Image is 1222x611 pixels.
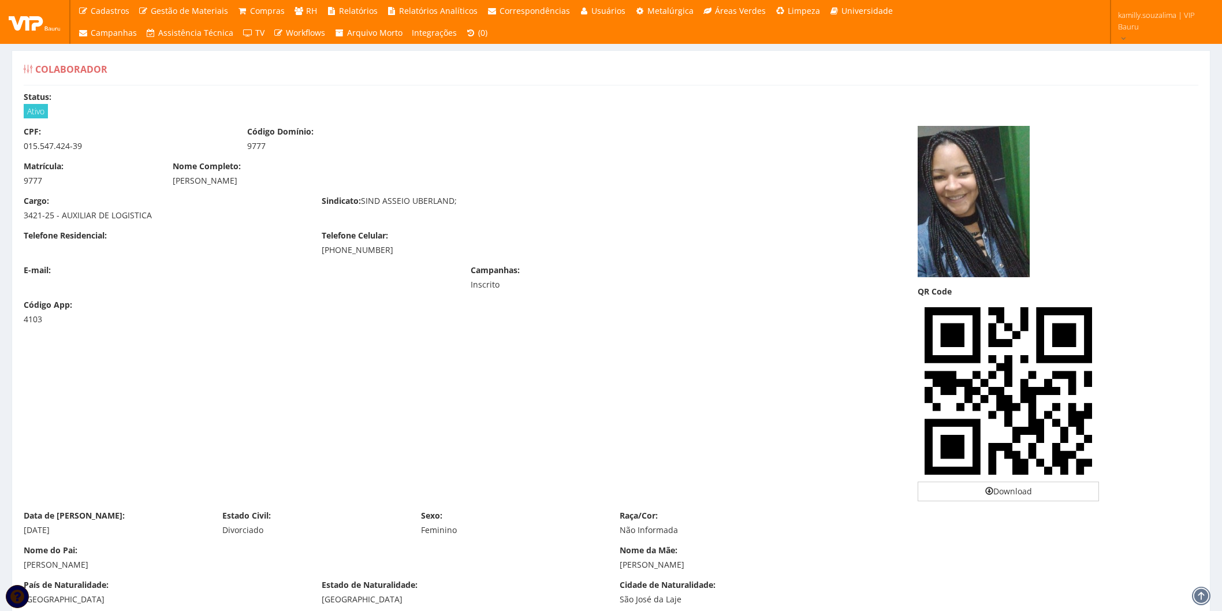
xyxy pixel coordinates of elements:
[238,22,269,44] a: TV
[339,5,378,16] span: Relatórios
[399,5,478,16] span: Relatórios Analíticos
[24,524,205,536] div: [DATE]
[322,195,361,207] label: Sindicato:
[24,195,49,207] label: Cargo:
[322,230,388,241] label: Telefone Celular:
[620,510,658,521] label: Raça/Cor:
[173,161,241,172] label: Nome Completo:
[91,5,129,16] span: Cadastros
[24,230,107,241] label: Telefone Residencial:
[24,264,51,276] label: E-mail:
[255,27,264,38] span: TV
[788,5,820,16] span: Limpeza
[306,5,317,16] span: RH
[173,175,751,187] div: [PERSON_NAME]
[591,5,625,16] span: Usuários
[35,63,107,76] span: Colaborador
[412,27,457,38] span: Integrações
[322,594,602,605] div: [GEOGRAPHIC_DATA]
[24,579,109,591] label: País de Naturalidade:
[421,524,602,536] div: Feminino
[620,545,677,556] label: Nome da Mãe:
[478,27,487,38] span: (0)
[918,126,1030,277] img: captura-de-tela-2025-09-25-150935-175882611968d58e870f577.jpg
[918,300,1099,482] img: AOWFFPC8BRyMAAAAAElFTkSuQmCC
[918,482,1099,501] a: Download
[9,13,61,31] img: logo
[158,27,233,38] span: Assistência Técnica
[715,5,766,16] span: Áreas Verdes
[347,27,403,38] span: Arquivo Morto
[620,559,1198,571] div: [PERSON_NAME]
[620,579,716,591] label: Cidade de Naturalidade:
[24,91,51,103] label: Status:
[841,5,893,16] span: Universidade
[322,244,602,256] div: [PHONE_NUMBER]
[24,299,72,311] label: Código App:
[24,140,230,152] div: 015.547.424-39
[24,175,155,187] div: 9777
[24,104,48,118] span: Ativo
[73,22,141,44] a: Campanhas
[620,594,900,605] div: São José da Laje
[620,524,801,536] div: Não Informada
[407,22,461,44] a: Integrações
[313,195,611,210] div: SIND ASSEIO UBERLAND;
[222,510,271,521] label: Estado Civil:
[24,210,304,221] div: 3421-25 - AUXILIAR DE LOGISTICA
[151,5,228,16] span: Gestão de Materiais
[250,5,285,16] span: Compras
[247,140,453,152] div: 9777
[471,279,677,290] div: Inscrito
[1118,9,1207,32] span: kamilly.souzalima | VIP Bauru
[24,161,64,172] label: Matrícula:
[471,264,520,276] label: Campanhas:
[269,22,330,44] a: Workflows
[322,579,418,591] label: Estado de Naturalidade:
[24,126,41,137] label: CPF:
[24,594,304,605] div: [GEOGRAPHIC_DATA]
[500,5,570,16] span: Correspondências
[461,22,493,44] a: (0)
[24,314,155,325] div: 4103
[24,545,77,556] label: Nome do Pai:
[330,22,407,44] a: Arquivo Morto
[222,524,404,536] div: Divorciado
[647,5,694,16] span: Metalúrgica
[421,510,442,521] label: Sexo:
[24,510,125,521] label: Data de [PERSON_NAME]:
[24,559,602,571] div: [PERSON_NAME]
[286,27,325,38] span: Workflows
[91,27,137,38] span: Campanhas
[918,286,952,297] label: QR Code
[141,22,239,44] a: Assistência Técnica
[247,126,314,137] label: Código Domínio:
